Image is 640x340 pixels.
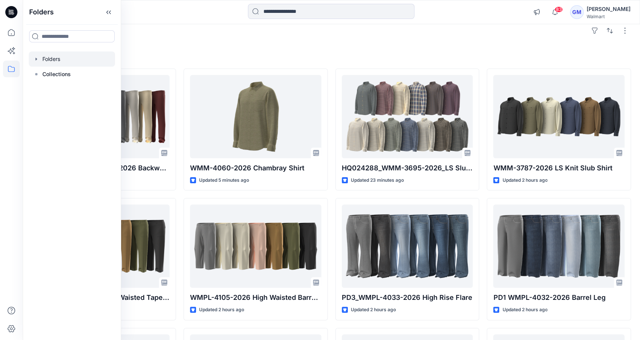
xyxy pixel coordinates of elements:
[351,306,396,314] p: Updated 2 hours ago
[190,292,321,303] p: WMPL-4105-2026 High Waisted Barrel Leg
[502,306,547,314] p: Updated 2 hours ago
[342,75,473,158] a: HQ024288_WMM-3695-2026_LS Slub Twill Shirt_
[199,176,249,184] p: Updated 5 minutes ago
[351,176,404,184] p: Updated 23 minutes ago
[190,163,321,173] p: WMM-4060-2026 Chambray Shirt
[190,204,321,288] a: WMPL-4105-2026 High Waisted Barrel Leg
[199,306,244,314] p: Updated 2 hours ago
[502,176,547,184] p: Updated 2 hours ago
[493,75,624,158] a: WMM-3787-2026 LS Knit Slub Shirt
[493,204,624,288] a: PD1 WMPL-4032-2026 Barrel Leg
[587,14,631,19] div: Walmart
[342,292,473,303] p: PD3_WMPL-4033-2026 High Rise Flare
[42,70,71,79] p: Collections
[32,52,631,61] h4: Styles
[493,163,624,173] p: WMM-3787-2026 LS Knit Slub Shirt
[587,5,631,14] div: [PERSON_NAME]
[493,292,624,303] p: PD1 WMPL-4032-2026 Barrel Leg
[554,6,563,12] span: 83
[342,163,473,173] p: HQ024288_WMM-3695-2026_LS Slub Twill Shirt_
[570,5,584,19] div: GM
[190,75,321,158] a: WMM-4060-2026 Chambray Shirt
[342,204,473,288] a: PD3_WMPL-4033-2026 High Rise Flare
